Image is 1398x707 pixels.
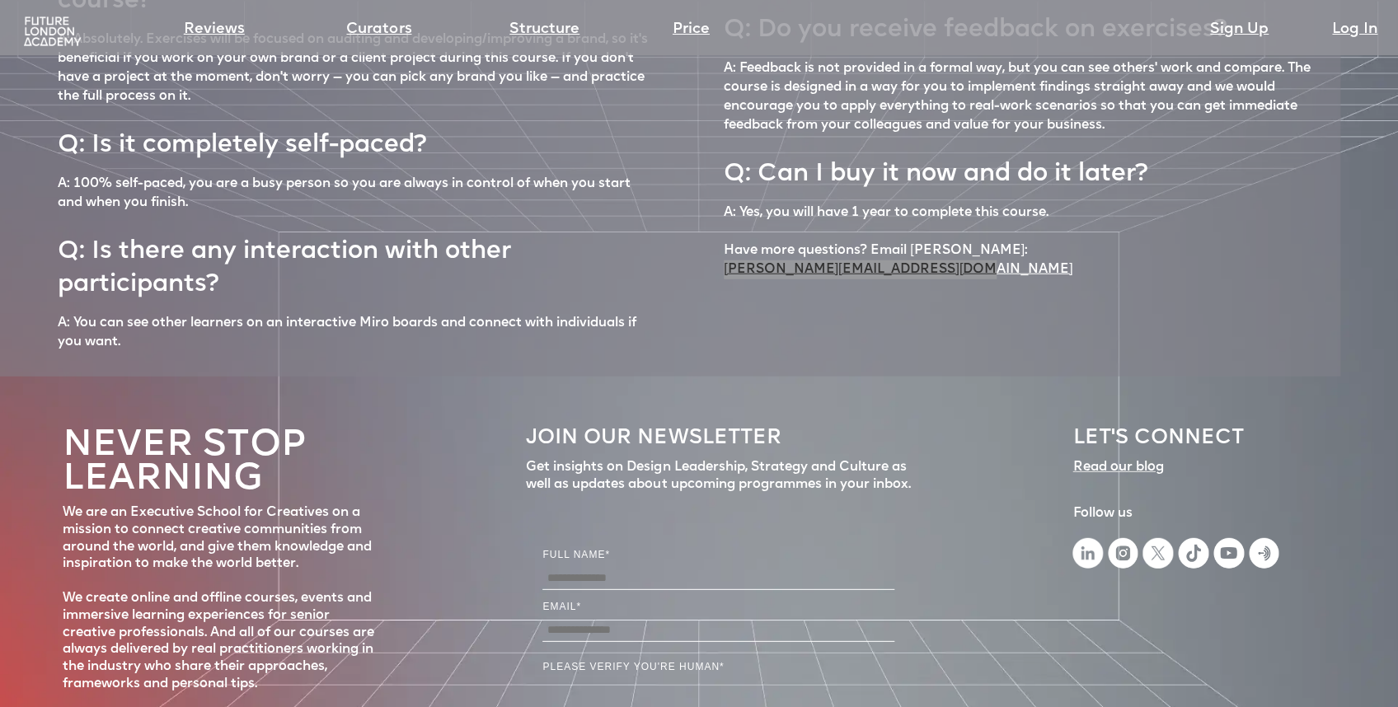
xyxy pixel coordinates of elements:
div: Follow us [1072,505,1278,522]
h4: Never stop learning [63,429,381,496]
label: EMAIL* [542,598,894,615]
a: Structure [509,18,579,41]
p: A: You can see other learners on an interactive Miro boards and connect with individuals if you w... [58,314,658,352]
a: Sign Up [1210,18,1269,41]
div: Read our blog ‍ [1072,459,1163,494]
a: Log In [1332,18,1377,41]
a: Reviews [184,18,245,41]
a: Read our blog‍ [1072,459,1163,494]
h5: LET's CONNEcT [1072,426,1278,451]
h2: Q: Is there any interaction with other participants? [58,221,658,302]
p: A: Feedback is not provided in a formal way, but you can see others' work and compare. The course... [724,59,1324,135]
label: Please verify you're human [542,658,894,675]
p: A: Absolutely. Exercises will be focused on auditing and developing/improving a brand, so it's be... [58,30,658,106]
label: FULL NAME* [542,546,894,563]
h2: Q: Is it completely self-paced? [58,115,426,162]
p: A: Yes, you will have 1 year to complete this course. Have more questions? Email [PERSON_NAME]: [724,204,1072,279]
a: [PERSON_NAME][EMAIL_ADDRESS][DOMAIN_NAME] [724,260,1072,279]
p: A: 100% self-paced, you are a busy person so you are always in control of when you start and when... [58,175,658,213]
h5: JOIN OUR NEWSLETTER [526,426,910,451]
div: We are an Executive School for Creatives on a mission to connect creative communities from around... [63,504,381,693]
a: Curators [346,18,411,41]
div: Get insights on Design Leadership, Strategy and Culture as well as updates about upcoming program... [526,459,910,494]
a: Price [673,18,710,41]
h2: Q: Can I buy it now and do it later? [724,143,1147,191]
